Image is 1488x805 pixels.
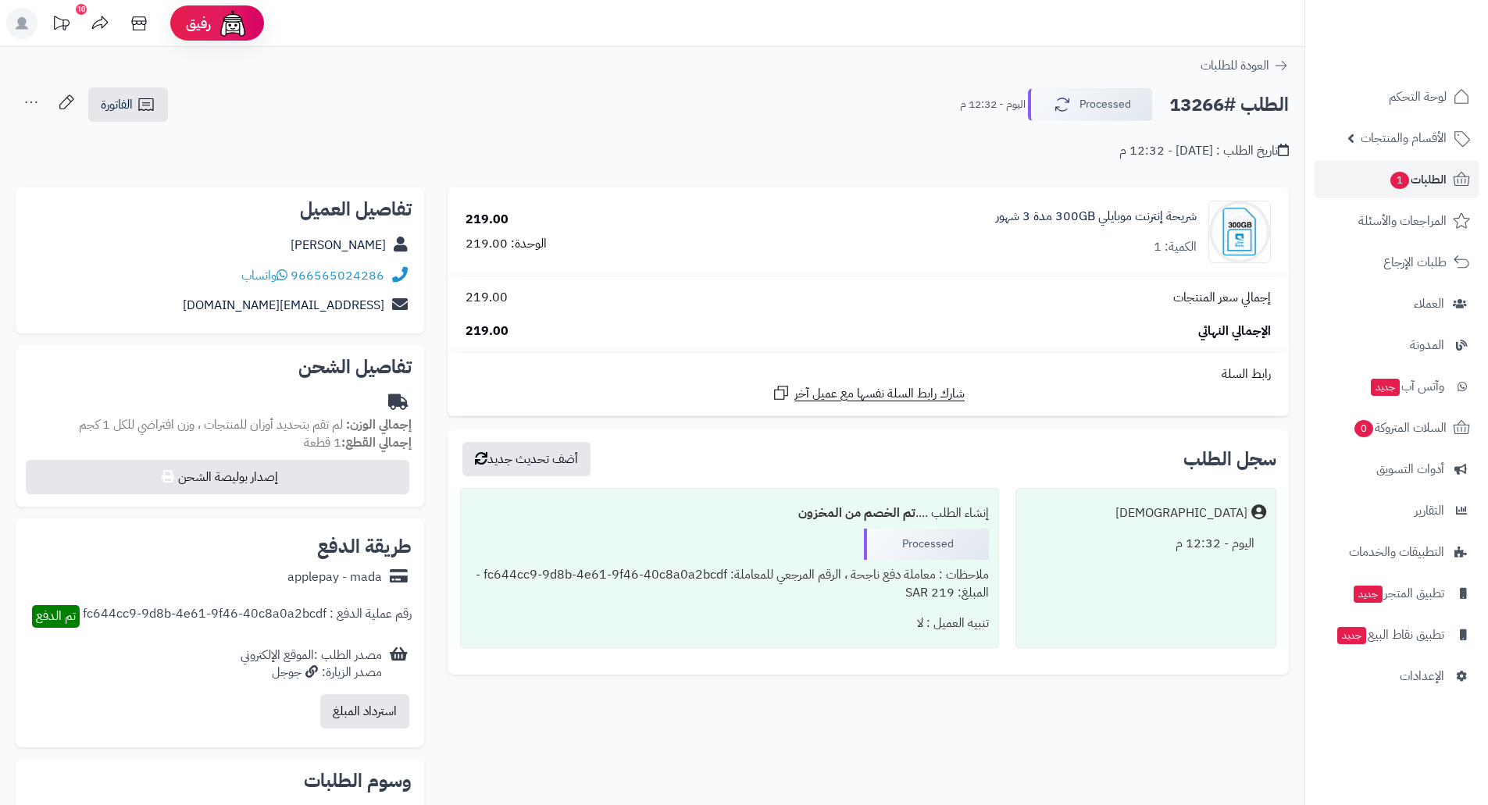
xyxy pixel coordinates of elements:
[462,442,591,476] button: أضف تحديث جديد
[88,87,168,122] a: الفاتورة
[41,8,80,43] a: تحديثات المنصة
[1201,56,1269,75] span: العودة للطلبات
[1315,575,1479,612] a: تطبيق المتجرجديد
[1390,172,1409,189] span: 1
[217,8,248,39] img: ai-face.png
[454,365,1283,383] div: رابط السلة
[1315,616,1479,654] a: تطبيق نقاط البيعجديد
[1315,451,1479,488] a: أدوات التسويق
[1415,500,1444,522] span: التقارير
[186,14,211,33] span: رفيق
[1361,127,1447,149] span: الأقسام والمنتجات
[1315,244,1479,281] a: طلبات الإرجاع
[1371,379,1400,396] span: جديد
[346,415,412,434] strong: إجمالي الوزن:
[1209,201,1270,263] img: EC3FB749-DA9E-40D1-930B-5E6DB60526A2-90x90.jpeg
[241,664,382,682] div: مصدر الزيارة: جوجل
[1315,492,1479,529] a: التقارير
[1414,293,1444,315] span: العملاء
[1352,582,1444,604] span: تطبيق المتجر
[26,460,409,494] button: إصدار بوليصة الشحن
[1354,420,1373,437] span: 0
[1315,78,1479,116] a: لوحة التحكم
[287,568,382,586] div: applepay - mada
[1183,450,1276,468] h3: سجل الطلب
[101,95,133,114] span: الفاتورة
[1201,56,1289,75] a: العودة للطلبات
[1383,251,1447,273] span: طلبات الإرجاع
[79,415,343,434] span: لم تقم بتحديد أوزان للمنتجات ، وزن افتراضي للكل 1 كجم
[1358,210,1447,232] span: المراجعات والأسئلة
[470,608,988,639] div: تنبيه العميل : لا
[36,607,76,625] span: تم الدفع
[794,385,965,403] span: شارك رابط السلة نفسها مع عميل آخر
[76,4,87,15] div: 10
[317,537,412,556] h2: طريقة الدفع
[470,498,988,529] div: إنشاء الطلب ....
[320,694,409,728] button: استرداد المبلغ
[241,266,287,285] a: واتساب
[291,266,384,285] a: 966565024286
[470,560,988,608] div: ملاحظات : معاملة دفع ناجحة ، الرقم المرجعي للمعاملة: fc644cc9-9d8b-4e61-9f46-40c8a0a2bcdf - المبل...
[1026,529,1266,559] div: اليوم - 12:32 م
[1315,409,1479,447] a: السلات المتروكة0
[466,322,508,340] span: 219.00
[466,235,547,253] div: الوحدة: 219.00
[466,289,508,307] span: 219.00
[1400,665,1444,687] span: الإعدادات
[1389,86,1447,108] span: لوحة التحكم
[28,771,412,790] h2: وسوم الطلبات
[1382,41,1473,74] img: logo-2.png
[960,97,1026,112] small: اليوم - 12:32 م
[466,211,508,229] div: 219.00
[1369,376,1444,397] span: وآتس آب
[1315,161,1479,198] a: الطلبات1
[83,605,412,628] div: رقم عملية الدفع : fc644cc9-9d8b-4e61-9f46-40c8a0a2bcdf
[864,529,989,560] div: Processed
[1337,627,1366,644] span: جديد
[1315,368,1479,405] a: وآتس آبجديد
[28,358,412,376] h2: تفاصيل الشحن
[291,236,386,255] a: [PERSON_NAME]
[772,383,965,403] a: شارك رابط السلة نفسها مع عميل آخر
[1353,417,1447,439] span: السلات المتروكة
[1115,504,1247,522] div: [DEMOGRAPHIC_DATA]
[1354,586,1383,603] span: جديد
[28,200,412,219] h2: تفاصيل العميل
[304,433,412,452] small: 1 قطعة
[1119,142,1289,160] div: تاريخ الطلب : [DATE] - 12:32 م
[183,296,384,315] a: [EMAIL_ADDRESS][DOMAIN_NAME]
[1154,238,1197,256] div: الكمية: 1
[1315,326,1479,364] a: المدونة
[241,646,382,682] div: مصدر الطلب :الموقع الإلكتروني
[341,433,412,452] strong: إجمالي القطع:
[1389,169,1447,191] span: الطلبات
[1315,202,1479,240] a: المراجعات والأسئلة
[1376,458,1444,480] span: أدوات التسويق
[1169,89,1289,121] h2: الطلب #13266
[1198,322,1271,340] span: الإجمالي النهائي
[996,208,1197,226] a: شريحة إنترنت موبايلي 300GB مدة 3 شهور
[1336,624,1444,646] span: تطبيق نقاط البيع
[1315,657,1479,695] a: الإعدادات
[798,504,915,522] b: تم الخصم من المخزون
[1410,334,1444,356] span: المدونة
[1349,541,1444,563] span: التطبيقات والخدمات
[1315,533,1479,571] a: التطبيقات والخدمات
[1173,289,1271,307] span: إجمالي سعر المنتجات
[1028,88,1153,121] button: Processed
[1315,285,1479,322] a: العملاء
